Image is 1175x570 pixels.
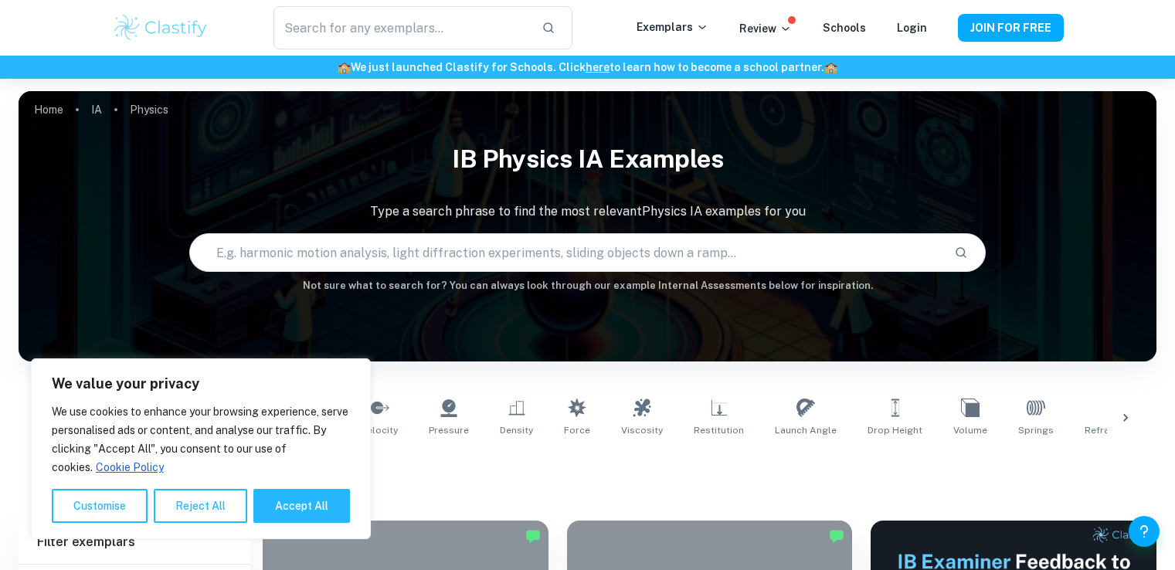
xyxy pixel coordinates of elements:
[1129,516,1160,547] button: Help and Feedback
[500,423,533,437] span: Density
[112,12,210,43] img: Clastify logo
[190,231,942,274] input: E.g. harmonic motion analysis, light diffraction experiments, sliding objects down a ramp...
[52,375,350,393] p: We value your privacy
[154,489,247,523] button: Reject All
[91,99,102,120] a: IA
[824,61,837,73] span: 🏫
[948,239,974,266] button: Search
[823,22,866,34] a: Schools
[19,134,1156,184] h1: IB Physics IA examples
[19,278,1156,293] h6: Not sure what to search for? You can always look through our example Internal Assessments below f...
[253,489,350,523] button: Accept All
[273,6,528,49] input: Search for any exemplars...
[130,101,168,118] p: Physics
[76,456,1100,483] h1: All Physics IA Examples
[19,521,250,564] h6: Filter exemplars
[868,423,922,437] span: Drop Height
[52,489,148,523] button: Customise
[897,22,927,34] a: Login
[958,14,1064,42] button: JOIN FOR FREE
[95,460,165,474] a: Cookie Policy
[338,61,351,73] span: 🏫
[621,423,663,437] span: Viscosity
[362,423,398,437] span: Velocity
[637,19,708,36] p: Exemplars
[775,423,837,437] span: Launch Angle
[19,202,1156,221] p: Type a search phrase to find the most relevant Physics IA examples for you
[564,423,590,437] span: Force
[31,358,371,539] div: We value your privacy
[52,402,350,477] p: We use cookies to enhance your browsing experience, serve personalised ads or content, and analys...
[34,99,63,120] a: Home
[739,20,792,37] p: Review
[694,423,744,437] span: Restitution
[1085,423,1158,437] span: Refractive Index
[586,61,610,73] a: here
[1018,423,1054,437] span: Springs
[525,528,541,544] img: Marked
[829,528,844,544] img: Marked
[3,59,1172,76] h6: We just launched Clastify for Schools. Click to learn how to become a school partner.
[953,423,987,437] span: Volume
[429,423,469,437] span: Pressure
